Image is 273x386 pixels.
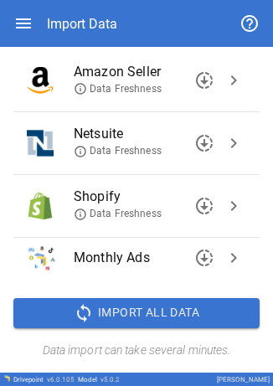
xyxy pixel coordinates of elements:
span: chevron_right [224,70,244,90]
span: chevron_right [224,133,244,153]
span: downloading [194,70,214,90]
img: Netsuite [27,130,54,157]
img: Amazon Seller [27,67,54,94]
span: Import All Data [98,302,199,323]
span: Netsuite [74,124,219,144]
span: Data Freshness [74,82,162,96]
h6: Data import can take several minutes. [13,342,260,360]
img: Monthly Ads [27,244,57,271]
span: Shopify [74,187,219,207]
span: Monthly Ads [74,248,219,268]
div: Model [78,376,120,383]
div: Import Data [47,16,117,32]
button: Import All Data [13,298,260,328]
span: v 5.0.2 [100,376,120,383]
div: [PERSON_NAME] [217,376,270,383]
span: chevron_right [224,248,244,268]
img: Drivepoint [3,375,10,382]
span: Data Freshness [74,144,162,158]
div: Drivepoint [13,376,75,383]
span: downloading [194,196,214,216]
span: sync [74,303,94,323]
span: downloading [194,248,214,268]
span: Data Freshness [74,207,162,221]
span: downloading [194,133,214,153]
img: Shopify [27,193,54,219]
span: Amazon Seller [74,62,219,82]
span: v 6.0.105 [47,376,75,383]
span: chevron_right [224,196,244,216]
